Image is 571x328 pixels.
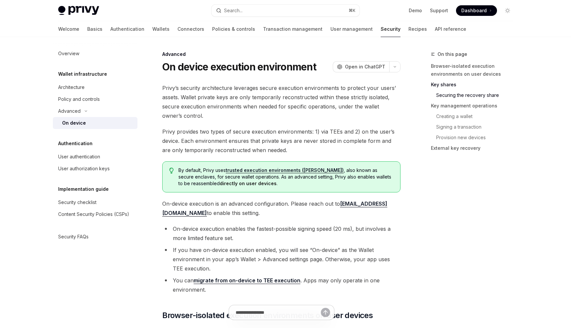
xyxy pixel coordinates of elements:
a: User authorization keys [53,163,137,175]
a: Policies & controls [212,21,255,37]
span: ⌘ K [349,8,356,13]
span: Open in ChatGPT [345,63,385,70]
li: On-device execution enables the fastest-possible signing speed (20 ms), but involves a more limit... [162,224,400,243]
a: Demo [409,7,422,14]
h5: Wallet infrastructure [58,70,107,78]
a: Content Security Policies (CSPs) [53,208,137,220]
a: On device [53,117,137,129]
div: Policy and controls [58,95,100,103]
a: Basics [87,21,102,37]
a: API reference [435,21,466,37]
a: Key management operations [431,101,518,111]
a: migrate from on-device to TEE execution [194,277,300,284]
li: You can . Apps may only operate in one environment. [162,276,400,294]
a: Securing the recovery share [436,90,518,101]
a: Connectors [177,21,204,37]
div: Search... [224,7,243,15]
a: Security [381,21,400,37]
a: Browser-isolated execution environments on user devices [431,61,518,79]
a: Recipes [408,21,427,37]
img: light logo [58,6,99,15]
a: Authentication [110,21,144,37]
a: Creating a wallet [436,111,518,122]
a: Signing a transaction [436,122,518,132]
a: User authentication [53,151,137,163]
a: Key shares [431,79,518,90]
span: Privy provides two types of secure execution environments: 1) via TEEs and 2) on the user’s devic... [162,127,400,155]
svg: Tip [169,168,174,174]
button: Send message [321,308,330,317]
a: trusted execution environments ([PERSON_NAME]) [226,167,344,173]
a: Overview [53,48,137,60]
a: User management [330,21,373,37]
button: Search...⌘K [211,5,360,17]
span: On-device execution is an advanced configuration. Please reach out to to enable this setting. [162,199,400,218]
div: Architecture [58,83,85,91]
div: On device [62,119,86,127]
div: User authentication [58,153,100,161]
a: Welcome [58,21,79,37]
span: Privy’s security architecture leverages secure execution environments to protect your users’ asse... [162,83,400,120]
div: Overview [58,50,79,58]
div: Advanced [162,51,400,58]
a: Provision new devices [436,132,518,143]
a: Security FAQs [53,231,137,243]
a: Architecture [53,81,137,93]
a: Security checklist [53,196,137,208]
a: Support [430,7,448,14]
span: By default, Privy uses , also known as secure enclaves, for secure wallet operations. As an advan... [178,167,394,187]
div: Advanced [58,107,81,115]
button: Toggle dark mode [502,5,513,16]
h5: Authentication [58,140,93,147]
a: Dashboard [456,5,497,16]
button: Open in ChatGPT [333,61,389,72]
strong: directly on user devices [220,181,277,186]
a: Transaction management [263,21,323,37]
h1: On device execution environment [162,61,316,73]
a: External key recovery [431,143,518,153]
div: User authorization keys [58,165,110,173]
div: Content Security Policies (CSPs) [58,210,129,218]
h5: Implementation guide [58,185,109,193]
span: Dashboard [461,7,487,14]
a: Wallets [152,21,170,37]
div: Security checklist [58,198,96,206]
div: Security FAQs [58,233,89,241]
span: On this page [438,50,467,58]
a: Policy and controls [53,93,137,105]
li: If you have on-device execution enabled, you will see “On-device” as the Wallet environment in yo... [162,245,400,273]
